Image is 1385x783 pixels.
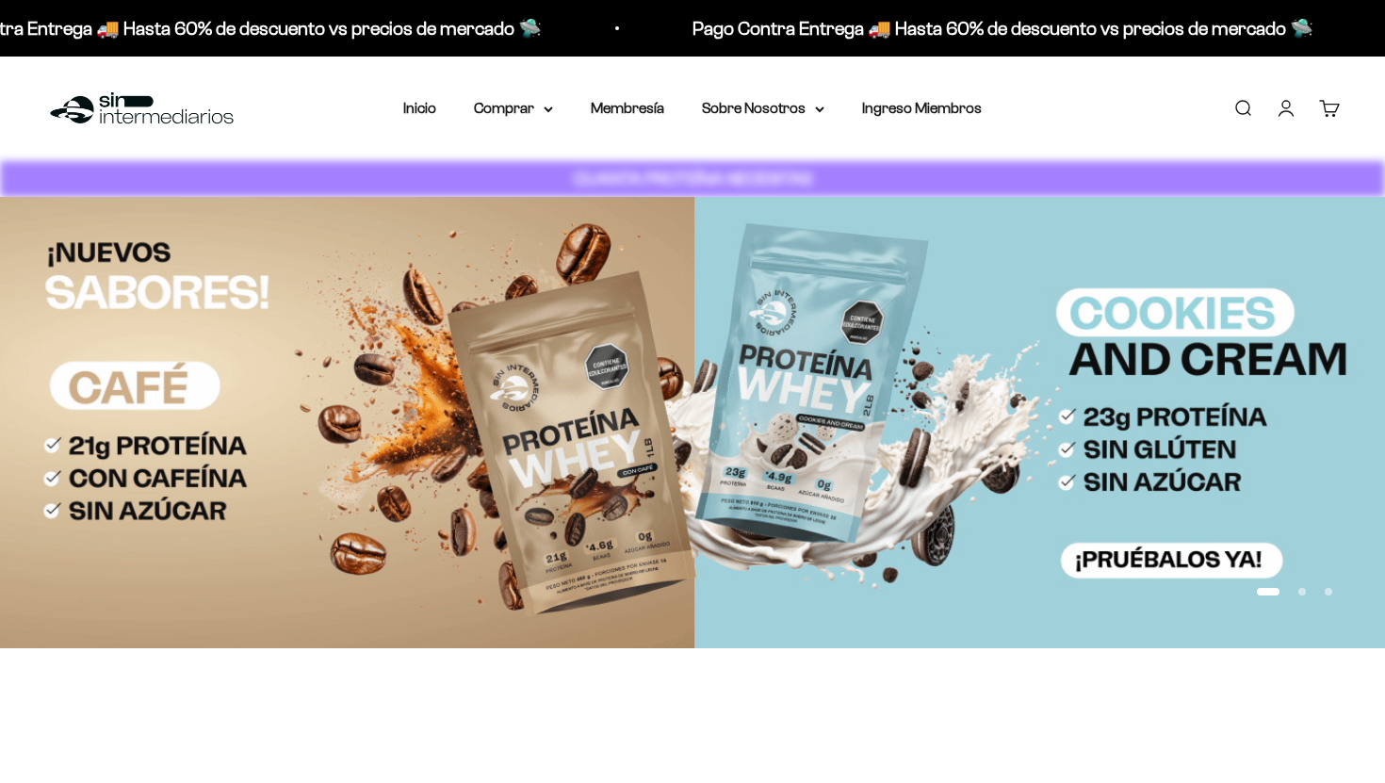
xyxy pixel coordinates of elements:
p: Pago Contra Entrega 🚚 Hasta 60% de descuento vs precios de mercado 🛸 [690,13,1311,43]
summary: Comprar [474,96,553,121]
strong: CUANTA PROTEÍNA NECESITAS [574,169,812,188]
a: Ingreso Miembros [862,100,982,116]
summary: Sobre Nosotros [702,96,824,121]
a: Inicio [403,100,436,116]
a: Membresía [591,100,664,116]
